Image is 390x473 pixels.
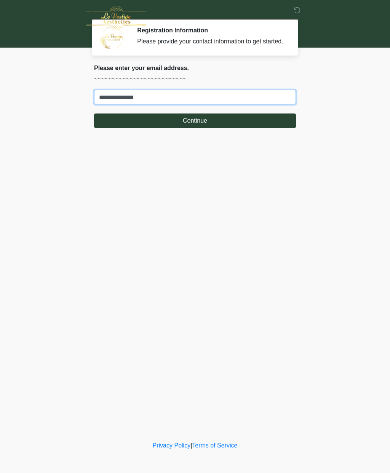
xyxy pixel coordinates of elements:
[94,113,296,128] button: Continue
[190,442,192,449] a: |
[100,27,123,50] img: Agent Avatar
[137,37,285,46] div: Please provide your contact information to get started.
[86,6,146,31] img: Le Vestige Aesthetics Logo
[153,442,191,449] a: Privacy Policy
[94,75,296,84] p: ~~~~~~~~~~~~~~~~~~~~~~~~~~
[94,64,296,72] h2: Please enter your email address.
[192,442,237,449] a: Terms of Service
